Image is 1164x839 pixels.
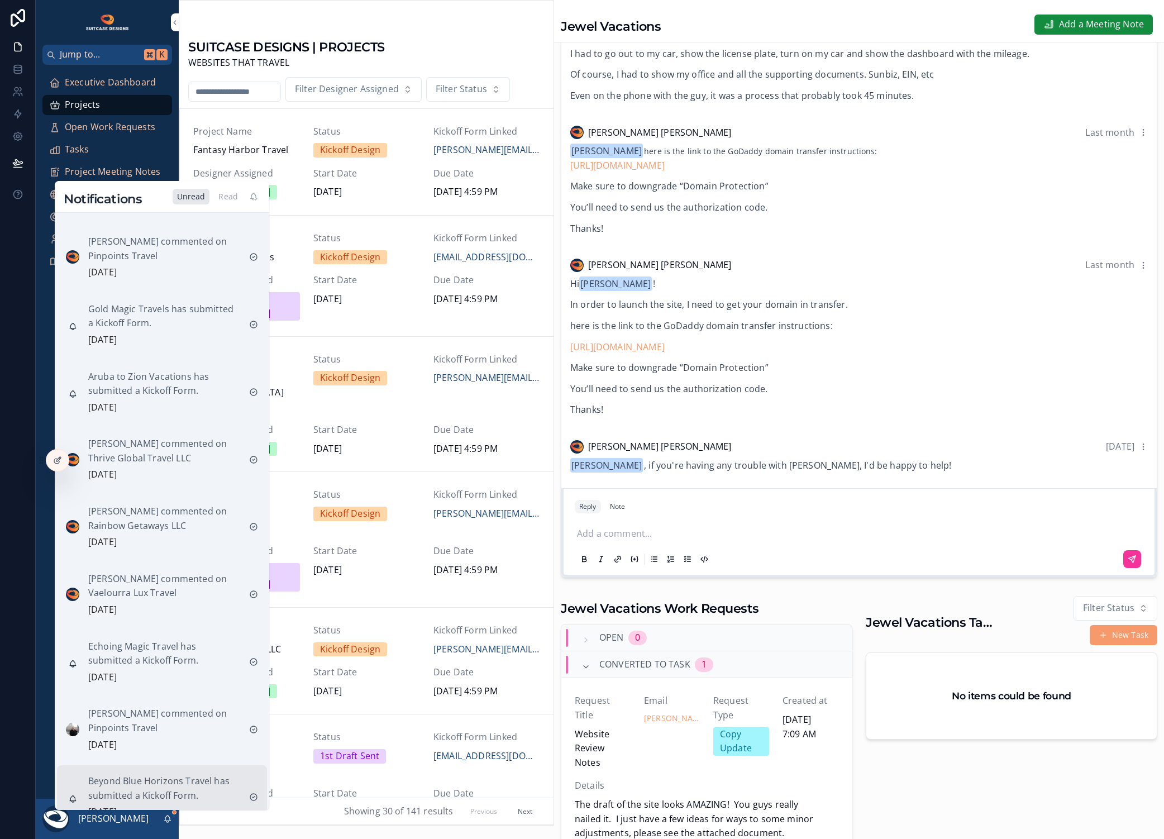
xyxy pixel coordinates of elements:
[88,572,240,600] p: [PERSON_NAME] commented on Vaelourra Lux Travel
[88,302,240,331] p: Gold Magic Travels has submitted a Kickoff Form.
[588,126,731,140] span: [PERSON_NAME] [PERSON_NAME]
[313,185,420,199] span: [DATE]
[42,162,172,182] a: Project Meeting Notes
[88,401,117,415] p: [DATE]
[320,143,380,158] div: Kickoff Design
[320,642,380,657] div: Kickoff Design
[433,507,540,521] a: [PERSON_NAME][EMAIL_ADDRESS][DOMAIN_NAME]
[313,623,420,638] span: Status
[313,423,420,437] span: Start Date
[88,370,240,398] p: Aruba to Zion Vacations has submitted a Kickoff Form.
[180,216,554,337] a: Project NameGold Magic TravelsStatusKickoff DesignKickoff Form Linked[EMAIL_ADDRESS][DOMAIN_NAME]...
[433,442,540,456] span: [DATE] 4:59 PM
[42,184,172,204] a: Update User
[66,588,79,601] img: Notification icon
[65,165,160,179] span: Project Meeting Notes
[605,500,629,513] button: Note
[1085,259,1134,271] span: Last month
[570,159,665,171] a: [URL][DOMAIN_NAME]
[188,39,385,56] h1: SUITCASE DESIGNS | PROJECTS
[588,258,731,273] span: [PERSON_NAME] [PERSON_NAME]
[713,694,769,722] span: Request Type
[42,45,172,65] button: Jump to...K
[344,804,454,819] span: Showing 30 of 141 results
[320,371,380,385] div: Kickoff Design
[313,786,420,801] span: Start Date
[42,251,172,271] a: References
[433,749,540,764] span: [EMAIL_ADDRESS][DOMAIN_NAME]
[570,47,1148,61] p: I had to go out to my car, show the license plate, turn on my car and show the dashboard with the...
[65,75,156,90] span: Executive Dashboard
[570,361,1148,375] p: Make sure to downgrade “Domain Protection”
[644,694,700,708] span: Email
[702,657,707,672] div: 1
[188,56,385,70] span: WEBSITES THAT TRAVEL
[42,229,172,249] a: My Profile
[570,341,665,353] a: [URL][DOMAIN_NAME]
[193,166,300,181] span: Designer Assigned
[1074,596,1157,621] button: Select Button
[66,453,79,466] img: Notification icon
[570,222,1148,236] p: Thanks!
[561,18,661,35] h1: Jewel Vacations
[599,657,690,672] span: Converted to Task
[285,77,422,102] button: Select Button
[570,382,1148,397] p: You’ll need to send us the authorization code.
[193,125,300,139] span: Project Name
[433,292,540,307] span: [DATE] 4:59 PM
[36,65,179,286] div: scrollable content
[433,642,540,657] a: [PERSON_NAME][EMAIL_ADDRESS][PERSON_NAME][DOMAIN_NAME]
[570,144,1148,236] div: here is the link to the GoDaddy domain transfer instructions:
[85,13,130,31] img: App logo
[66,250,79,264] img: Notification icon
[180,472,554,608] a: Project NameUnexpected Magic VacationsStatusKickoff DesignKickoff Form Linked[PERSON_NAME][EMAIL_...
[65,98,100,112] span: Projects
[433,371,540,385] a: [PERSON_NAME][EMAIL_ADDRESS][DOMAIN_NAME]
[158,50,166,59] span: K
[295,82,399,97] span: Filter Designer Assigned
[570,459,952,471] span: , if you're having any trouble with [PERSON_NAME], I'd be happy to help!
[66,520,79,533] img: Notification icon
[88,707,240,735] p: [PERSON_NAME] commented on Pinpoints Travel
[610,502,625,511] div: Note
[88,535,117,550] p: [DATE]
[88,670,117,685] p: [DATE]
[313,544,420,559] span: Start Date
[433,250,540,265] span: [EMAIL_ADDRESS][DOMAIN_NAME]
[433,231,540,246] span: Kickoff Form Linked
[313,563,420,578] span: [DATE]
[180,109,554,216] a: Project NameFantasy Harbor TravelStatusKickoff DesignKickoff Form Linked[PERSON_NAME][EMAIL_ADDRE...
[433,166,540,181] span: Due Date
[88,437,240,465] p: [PERSON_NAME] commented on Thrive Global Travel LLC
[433,786,540,801] span: Due Date
[1106,440,1134,452] span: [DATE]
[570,89,1148,103] p: Even on the phone with the guy, it was a process that probably took 45 minutes.
[313,125,420,139] span: Status
[320,507,380,521] div: Kickoff Design
[783,713,838,741] span: [DATE] 7:09 AM
[433,684,540,699] span: [DATE] 4:59 PM
[313,488,420,502] span: Status
[313,273,420,288] span: Start Date
[42,95,172,115] a: Projects
[88,774,240,803] p: Beyond Blue Horizons Travel has submitted a Kickoff Form.
[570,319,1148,333] p: here is the link to the GoDaddy domain transfer instructions:
[433,143,540,158] span: [PERSON_NAME][EMAIL_ADDRESS][DOMAIN_NAME]
[433,185,540,199] span: [DATE] 4:59 PM
[1034,15,1153,35] button: Add a Meeting Note
[433,273,540,288] span: Due Date
[1085,126,1134,139] span: Last month
[433,488,540,502] span: Kickoff Form Linked
[60,47,140,62] span: Jump to...
[88,265,117,280] p: [DATE]
[570,144,643,158] span: [PERSON_NAME]
[510,803,540,820] button: Next
[42,207,172,227] a: User/Project
[42,117,172,137] a: Open Work Requests
[65,120,155,135] span: Open Work Requests
[599,631,624,645] span: Open
[433,623,540,638] span: Kickoff Form Linked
